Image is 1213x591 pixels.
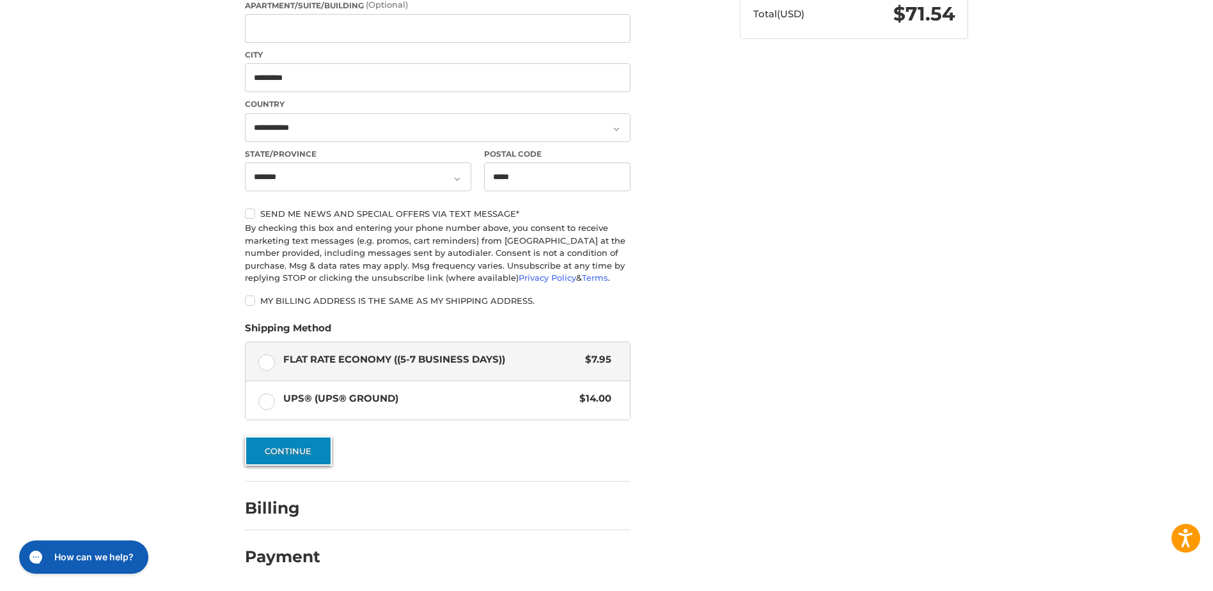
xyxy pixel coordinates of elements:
span: $71.54 [893,2,955,26]
label: Send me news and special offers via text message* [245,209,630,219]
span: Flat Rate Economy ((5-7 Business Days)) [283,352,579,367]
div: By checking this box and entering your phone number above, you consent to receive marketing text ... [245,222,630,285]
label: Postal Code [484,148,631,160]
h2: Billing [245,498,320,518]
iframe: Gorgias live chat messenger [13,536,152,578]
label: My billing address is the same as my shipping address. [245,295,630,306]
span: $7.95 [579,352,611,367]
h2: Payment [245,547,320,567]
legend: Shipping Method [245,321,331,342]
a: Terms [582,272,608,283]
label: Country [245,98,630,110]
label: City [245,49,630,61]
a: Privacy Policy [519,272,576,283]
button: Continue [245,436,332,466]
span: UPS® (UPS® Ground) [283,391,574,406]
span: Total (USD) [753,8,804,20]
iframe: Google Customer Reviews [1107,556,1213,591]
label: State/Province [245,148,471,160]
span: $14.00 [573,391,611,406]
